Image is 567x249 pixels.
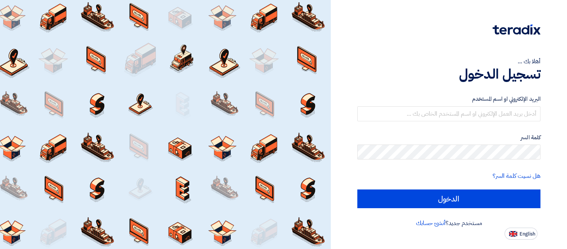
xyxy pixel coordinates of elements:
label: كلمة السر [357,133,540,142]
button: English [505,228,537,240]
input: الدخول [357,189,540,208]
label: البريد الإلكتروني او اسم المستخدم [357,95,540,103]
img: en-US.png [509,231,517,237]
div: مستخدم جديد؟ [357,219,540,228]
span: English [520,231,535,237]
img: Teradix logo [493,24,540,35]
div: أهلا بك ... [357,57,540,66]
a: هل نسيت كلمة السر؟ [493,171,540,180]
a: أنشئ حسابك [416,219,446,228]
h1: تسجيل الدخول [357,66,540,82]
input: أدخل بريد العمل الإلكتروني او اسم المستخدم الخاص بك ... [357,106,540,121]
